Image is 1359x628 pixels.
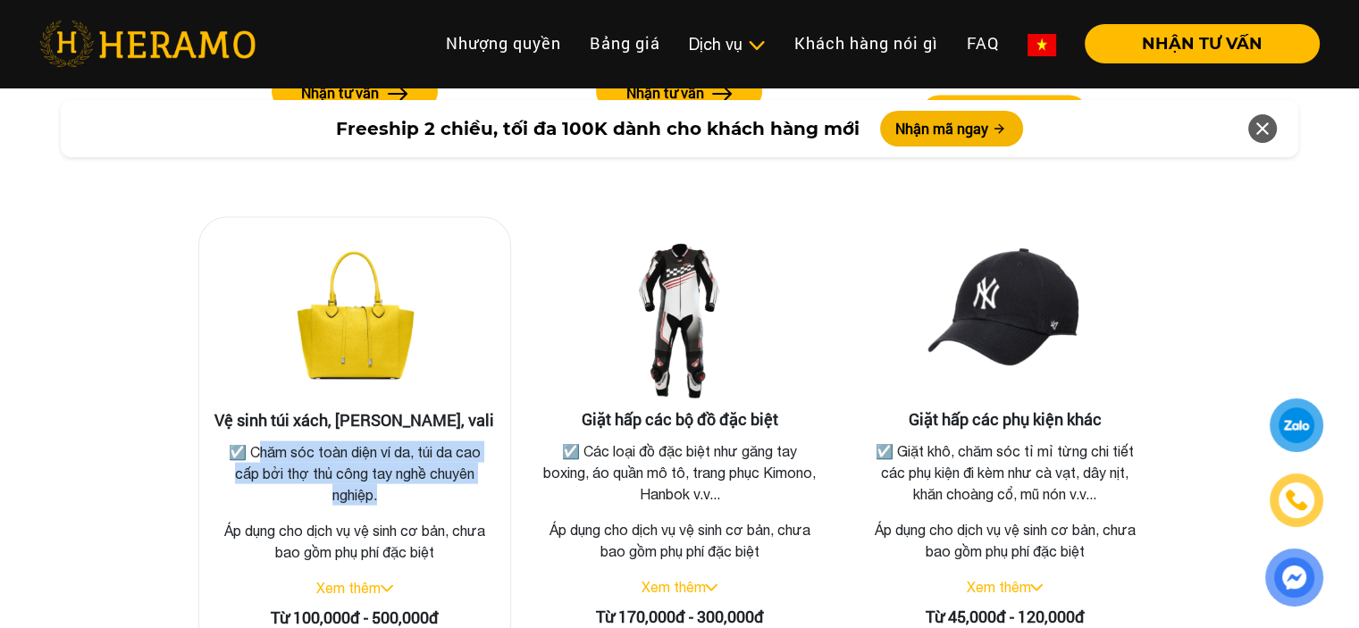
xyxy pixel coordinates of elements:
img: subToggleIcon [747,37,766,54]
img: arrow [712,88,733,101]
button: NHẬN TƯ VẤN [1085,24,1320,63]
p: ☑️ Các loại đồ đặc biệt như găng tay boxing, áo quần mô tô, trang phục Kimono, Hanbok v.v... [541,440,818,505]
img: Vệ sinh túi xách, balo, vali [265,232,444,411]
button: Nhận mã ngay [880,111,1023,147]
a: FAQ [952,24,1013,63]
p: ☑️ Giặt khô, chăm sóc tỉ mỉ từng chi tiết các phụ kiện đi kèm như cà vạt, dây nịt, khăn choàng cổ... [866,440,1143,505]
img: arrow_down.svg [705,584,717,591]
img: heramo-logo.png [39,21,256,67]
h3: Giặt hấp các bộ đồ đặc biệt [538,410,822,430]
h3: Giặt hấp các phụ kiện khác [862,410,1146,430]
img: arrow_down.svg [1030,584,1043,591]
img: Giặt hấp các phụ kiện khác [915,231,1094,410]
img: Giặt hấp các bộ đồ đặc biệt [590,231,768,410]
h3: Vệ sinh túi xách, [PERSON_NAME], vali [214,411,496,431]
a: NHẬN TƯ VẤN [1070,36,1320,52]
span: Freeship 2 chiều, tối đa 100K dành cho khách hàng mới [335,115,859,142]
a: Xem thêm [316,580,381,596]
img: vn-flag.png [1028,34,1056,56]
a: Nhượng quyền [432,24,575,63]
p: ☑️ Chăm sóc toàn diện ví da, túi da cao cấp bởi thợ thủ công tay nghề chuyên nghiệp. [217,441,492,506]
a: Xem thêm [641,579,705,595]
img: phone-icon [1285,489,1308,512]
p: Áp dụng cho dịch vụ vệ sinh cơ bản, chưa bao gồm phụ phí đặc biệt [538,519,822,562]
div: Dịch vụ [689,32,766,56]
p: Áp dụng cho dịch vụ vệ sinh cơ bản, chưa bao gồm phụ phí đặc biệt [214,520,496,563]
p: Áp dụng cho dịch vụ vệ sinh cơ bản, chưa bao gồm phụ phí đặc biệt [862,519,1146,562]
img: arrow_down.svg [381,585,393,592]
a: Bảng giá [575,24,675,63]
img: arrow [388,88,408,101]
a: phone-icon [1272,476,1321,524]
a: Khách hàng nói gì [780,24,952,63]
a: Xem thêm [966,579,1030,595]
